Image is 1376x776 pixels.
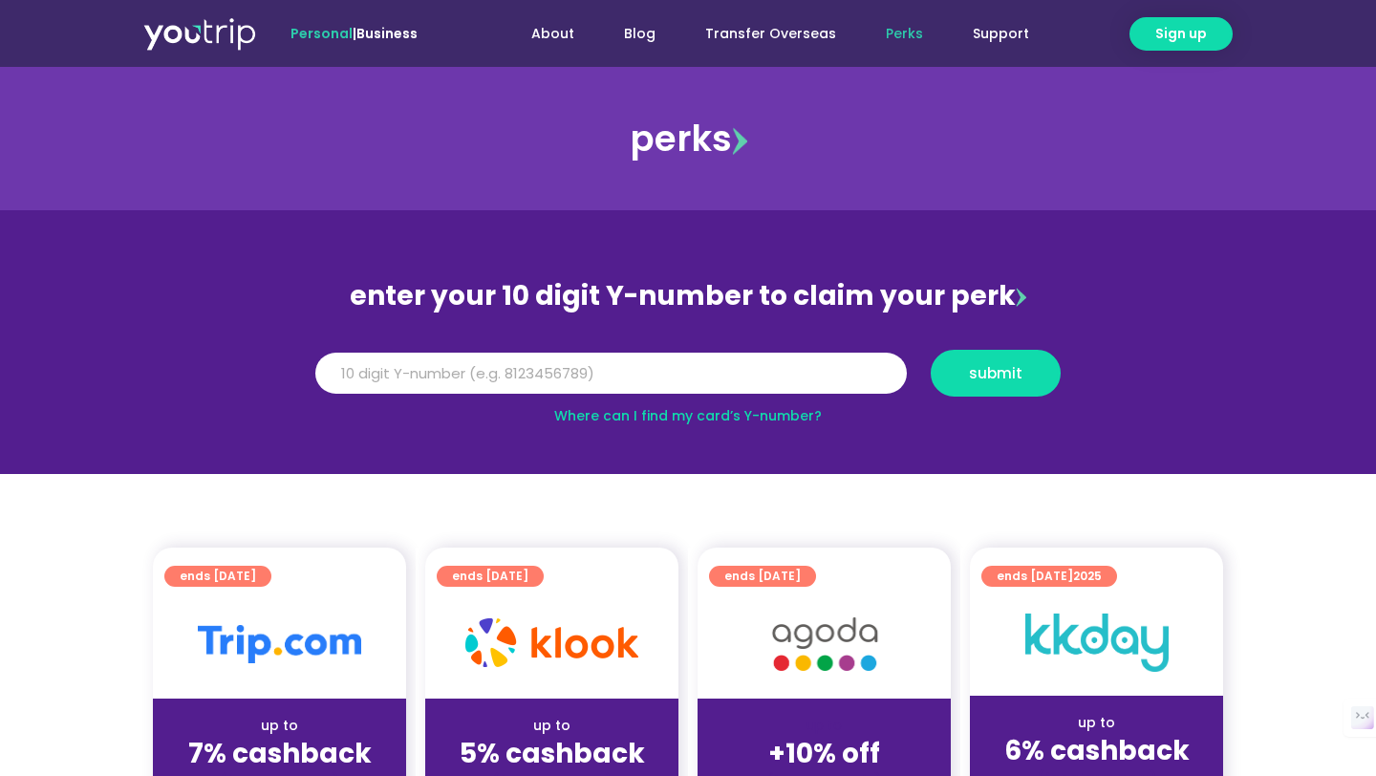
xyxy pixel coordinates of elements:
a: Sign up [1129,17,1233,51]
a: Support [948,16,1054,52]
span: 2025 [1073,568,1102,584]
div: up to [441,716,663,736]
div: up to [168,716,391,736]
div: up to [985,713,1208,733]
span: ends [DATE] [180,566,256,587]
a: ends [DATE] [164,566,271,587]
form: Y Number [315,350,1061,411]
strong: 7% cashback [188,735,372,772]
span: ends [DATE] [452,566,528,587]
a: Transfer Overseas [680,16,861,52]
span: Sign up [1155,24,1207,44]
a: Where can I find my card’s Y-number? [554,406,822,425]
a: Blog [599,16,680,52]
span: ends [DATE] [724,566,801,587]
a: Business [356,24,418,43]
span: up to [806,716,842,735]
input: 10 digit Y-number (e.g. 8123456789) [315,353,907,395]
span: submit [969,366,1022,380]
strong: 5% cashback [460,735,645,772]
a: About [506,16,599,52]
a: Perks [861,16,948,52]
button: submit [931,350,1061,397]
a: ends [DATE] [437,566,544,587]
nav: Menu [469,16,1054,52]
span: ends [DATE] [997,566,1102,587]
span: | [290,24,418,43]
div: enter your 10 digit Y-number to claim your perk [306,271,1070,321]
a: ends [DATE] [709,566,816,587]
span: Personal [290,24,353,43]
a: ends [DATE]2025 [981,566,1117,587]
strong: 6% cashback [1004,732,1190,769]
strong: +10% off [768,735,880,772]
